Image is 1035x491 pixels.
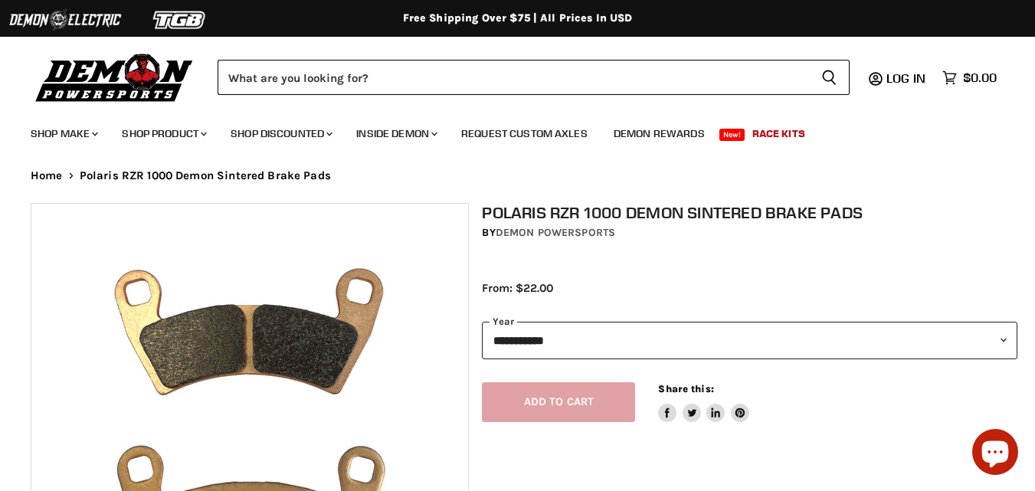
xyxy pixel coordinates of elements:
img: Demon Electric Logo 2 [8,5,123,34]
span: New! [719,129,745,141]
span: Polaris RZR 1000 Demon Sintered Brake Pads [80,169,331,182]
a: Request Custom Axles [450,118,599,149]
a: Shop Product [110,118,216,149]
span: $0.00 [963,70,997,85]
a: Race Kits [741,118,817,149]
span: Share this: [658,383,713,394]
input: Search [218,60,809,95]
a: Log in [879,71,935,85]
select: year [482,322,1017,359]
span: Log in [886,70,925,86]
h1: Polaris RZR 1000 Demon Sintered Brake Pads [482,203,1017,222]
form: Product [218,60,850,95]
a: $0.00 [935,67,1004,89]
img: Demon Powersports [31,50,198,104]
aside: Share this: [658,382,749,423]
a: Shop Discounted [219,118,342,149]
span: From: $22.00 [482,281,553,295]
inbox-online-store-chat: Shopify online store chat [968,429,1023,479]
a: Demon Powersports [496,226,615,239]
a: Demon Rewards [602,118,716,149]
button: Search [809,60,850,95]
a: Inside Demon [345,118,447,149]
a: Home [31,169,63,182]
img: TGB Logo 2 [123,5,237,34]
div: by [482,224,1017,241]
ul: Main menu [19,112,993,149]
a: Shop Make [19,118,107,149]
